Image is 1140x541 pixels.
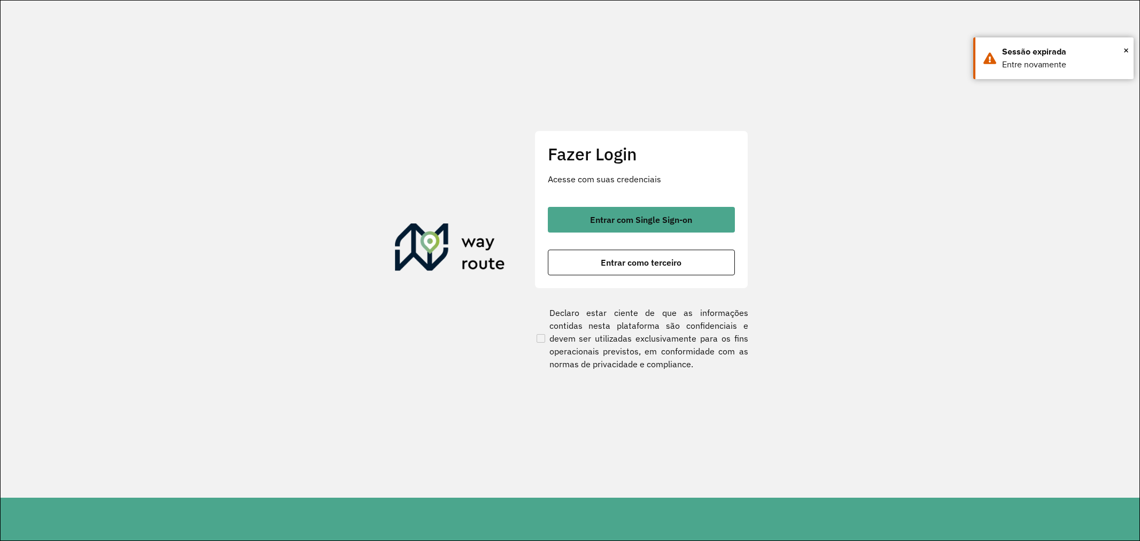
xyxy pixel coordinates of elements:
[1123,42,1129,58] button: Close
[590,215,692,224] span: Entrar com Single Sign-on
[534,306,748,370] label: Declaro estar ciente de que as informações contidas nesta plataforma são confidenciais e devem se...
[1002,58,1126,71] div: Entre novamente
[548,250,735,275] button: button
[1002,45,1126,58] div: Sessão expirada
[395,223,505,275] img: Roteirizador AmbevTech
[548,207,735,233] button: button
[548,144,735,164] h2: Fazer Login
[1123,42,1129,58] span: ×
[548,173,735,186] p: Acesse com suas credenciais
[601,258,681,267] span: Entrar como terceiro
